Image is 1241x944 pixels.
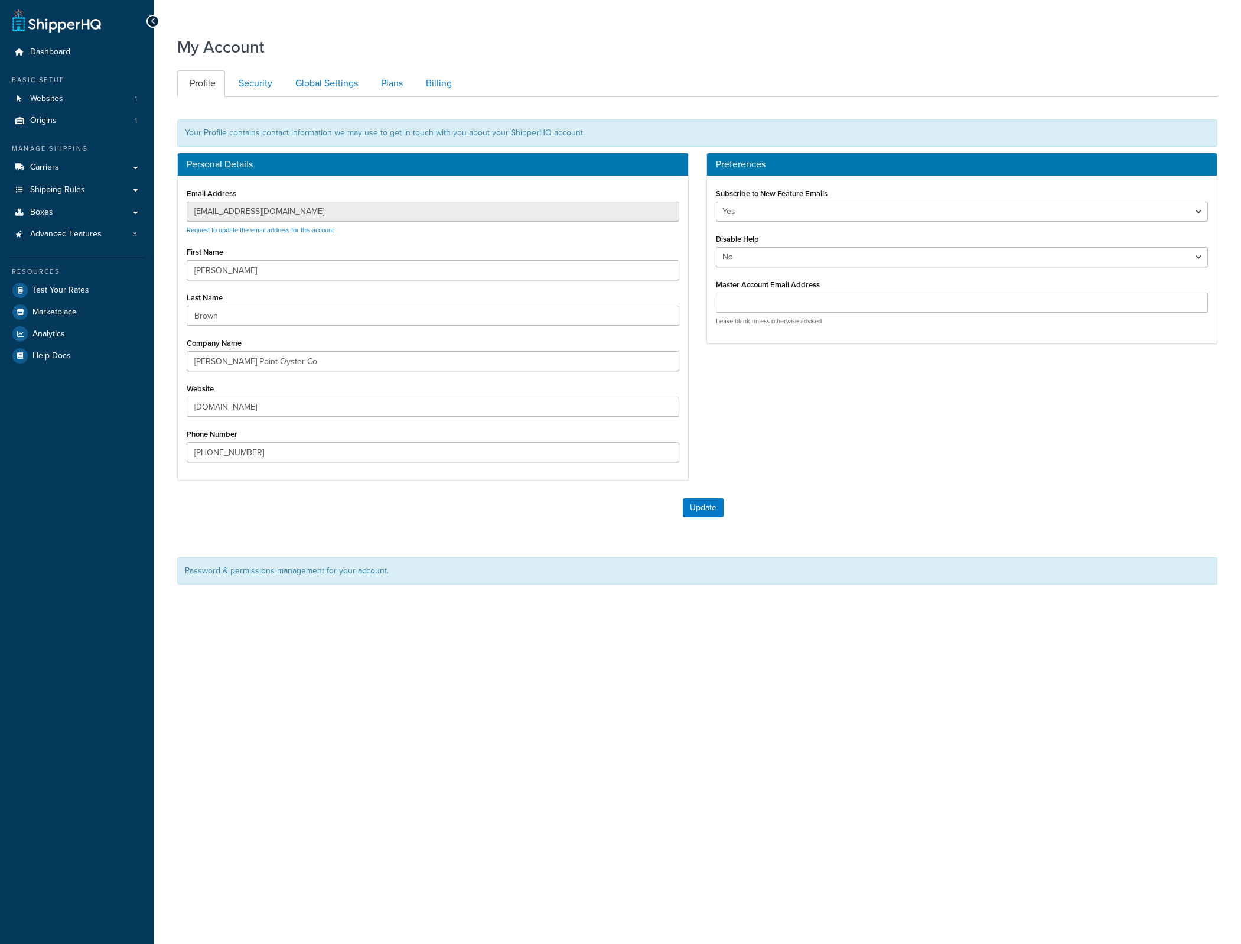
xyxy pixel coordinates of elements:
[177,70,225,97] a: Profile
[716,235,759,244] label: Disable Help
[187,384,214,393] label: Website
[187,225,334,235] a: Request to update the email address for this account
[30,229,102,239] span: Advanced Features
[30,47,70,57] span: Dashboard
[187,339,242,348] label: Company Name
[9,267,145,277] div: Resources
[187,248,223,257] label: First Name
[32,329,65,339] span: Analytics
[9,88,145,110] a: Websites 1
[9,41,145,63] a: Dashboard
[716,159,1209,170] h3: Preferences
[133,229,137,239] span: 3
[30,185,85,195] span: Shipping Rules
[716,317,1209,326] p: Leave blank unless otherwise advised
[9,323,145,345] a: Analytics
[9,223,145,245] a: Advanced Features 3
[30,207,53,218] span: Boxes
[9,110,145,132] li: Origins
[9,88,145,110] li: Websites
[30,163,59,173] span: Carriers
[283,70,367,97] a: Global Settings
[187,159,679,170] h3: Personal Details
[187,430,237,439] label: Phone Number
[9,157,145,179] a: Carriers
[226,70,282,97] a: Security
[30,94,63,104] span: Websites
[9,110,145,132] a: Origins 1
[683,498,724,517] button: Update
[716,189,828,198] label: Subscribe to New Feature Emails
[177,557,1217,585] div: Password & permissions management for your account.
[9,75,145,85] div: Basic Setup
[187,293,223,302] label: Last Name
[9,144,145,154] div: Manage Shipping
[177,119,1217,147] div: Your Profile contains contact information we may use to get in touch with you about your ShipperH...
[9,223,145,245] li: Advanced Features
[9,280,145,301] a: Test Your Rates
[716,280,820,289] label: Master Account Email Address
[9,202,145,223] a: Boxes
[187,189,236,198] label: Email Address
[9,301,145,323] a: Marketplace
[32,307,77,317] span: Marketplace
[135,116,137,126] span: 1
[32,286,89,296] span: Test Your Rates
[12,9,101,33] a: ShipperHQ Home
[30,116,57,126] span: Origins
[413,70,461,97] a: Billing
[177,35,265,59] h1: My Account
[9,179,145,201] a: Shipping Rules
[32,351,71,361] span: Help Docs
[369,70,412,97] a: Plans
[135,94,137,104] span: 1
[9,345,145,366] a: Help Docs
